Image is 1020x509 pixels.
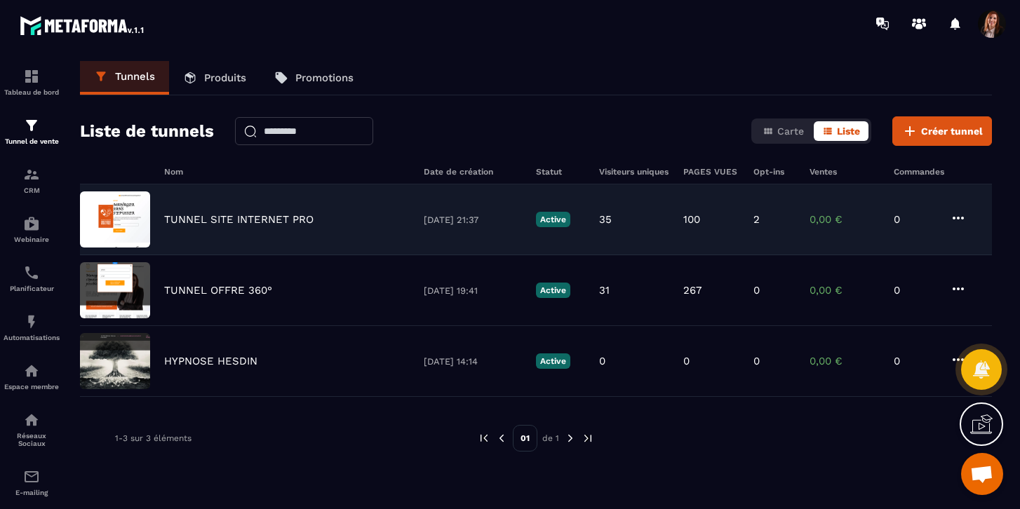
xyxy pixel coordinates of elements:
[683,355,690,367] p: 0
[894,213,936,226] p: 0
[4,57,60,107] a: formationformationTableau de bord
[894,284,936,297] p: 0
[4,254,60,303] a: schedulerschedulerPlanificateur
[536,283,570,298] p: Active
[23,215,40,232] img: automations
[115,70,155,83] p: Tunnels
[4,236,60,243] p: Webinaire
[80,191,150,247] img: image
[683,213,700,226] p: 100
[424,215,522,225] p: [DATE] 21:37
[23,166,40,183] img: formation
[4,137,60,145] p: Tunnel de vente
[4,285,60,292] p: Planificateur
[80,333,150,389] img: image
[295,72,354,84] p: Promotions
[4,383,60,391] p: Espace membre
[542,433,559,444] p: de 1
[164,284,272,297] p: TUNNEL OFFRE 360°
[115,433,192,443] p: 1-3 sur 3 éléments
[164,213,314,226] p: TUNNEL SITE INTERNET PRO
[599,213,612,226] p: 35
[424,167,522,177] h6: Date de création
[80,61,169,95] a: Tunnels
[424,285,522,296] p: [DATE] 19:41
[4,432,60,447] p: Réseaux Sociaux
[810,213,880,226] p: 0,00 €
[536,167,585,177] h6: Statut
[810,284,880,297] p: 0,00 €
[80,117,214,145] h2: Liste de tunnels
[599,167,669,177] h6: Visiteurs uniques
[80,262,150,318] img: image
[513,425,537,452] p: 01
[599,355,605,367] p: 0
[683,284,702,297] p: 267
[23,412,40,428] img: social-network
[754,121,812,141] button: Carte
[753,284,760,297] p: 0
[810,355,880,367] p: 0,00 €
[4,401,60,458] a: social-networksocial-networkRéseaux Sociaux
[810,167,880,177] h6: Ventes
[536,353,570,369] p: Active
[204,72,246,84] p: Produits
[4,88,60,96] p: Tableau de bord
[961,453,1003,495] a: Ouvrir le chat
[23,117,40,134] img: formation
[753,213,760,226] p: 2
[23,68,40,85] img: formation
[4,352,60,401] a: automationsautomationsEspace membre
[164,167,410,177] h6: Nom
[683,167,739,177] h6: PAGES VUES
[753,167,796,177] h6: Opt-ins
[4,205,60,254] a: automationsautomationsWebinaire
[564,432,577,444] img: next
[23,313,40,330] img: automations
[495,432,508,444] img: prev
[424,356,522,367] p: [DATE] 14:14
[260,61,368,95] a: Promotions
[4,186,60,194] p: CRM
[4,303,60,352] a: automationsautomationsAutomatisations
[4,458,60,507] a: emailemailE-mailing
[921,124,983,138] span: Créer tunnel
[20,13,146,38] img: logo
[23,264,40,281] img: scheduler
[4,489,60,496] p: E-mailing
[892,116,992,146] button: Créer tunnel
[894,355,936,367] p: 0
[4,156,60,205] a: formationformationCRM
[164,355,257,367] p: HYPNOSE HESDIN
[753,355,760,367] p: 0
[169,61,260,95] a: Produits
[4,334,60,341] p: Automatisations
[837,125,860,137] span: Liste
[4,107,60,156] a: formationformationTunnel de vente
[582,432,594,444] img: next
[23,468,40,485] img: email
[478,432,490,444] img: prev
[23,362,40,379] img: automations
[894,167,944,177] h6: Commandes
[536,212,570,227] p: Active
[777,125,804,137] span: Carte
[599,284,610,297] p: 31
[814,121,868,141] button: Liste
